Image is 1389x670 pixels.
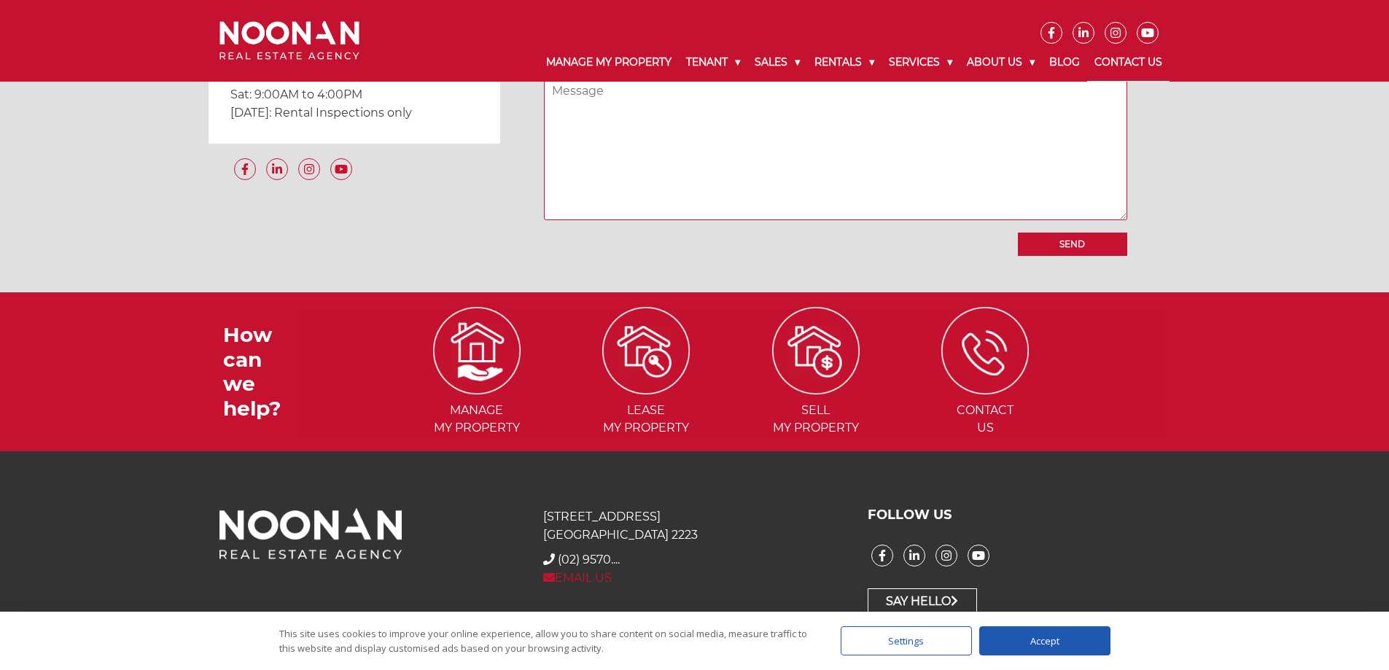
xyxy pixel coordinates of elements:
[841,626,972,655] div: Settings
[558,553,620,566] span: (02) 9570....
[868,507,1170,523] h3: FOLLOW US
[882,44,960,81] a: Services
[979,626,1110,655] div: Accept
[563,402,730,437] span: Lease my Property
[941,307,1029,394] img: ICONS
[902,402,1069,437] span: Contact Us
[539,44,679,81] a: Manage My Property
[223,323,296,421] h3: How can we help?
[1018,233,1127,256] input: Send
[433,307,521,394] img: ICONS
[393,402,560,437] span: Manage my Property
[279,626,812,655] div: This site uses cookies to improve your online experience, allow you to share content on social me...
[230,85,478,104] p: Sat: 9:00AM to 4:00PM
[868,588,977,615] a: Say Hello
[393,343,560,435] a: Managemy Property
[807,44,882,81] a: Rentals
[558,553,620,566] a: Click to reveal phone number
[219,21,359,60] img: Noonan Real Estate Agency
[543,571,612,585] a: EMAIL US
[733,402,900,437] span: Sell my Property
[772,307,860,394] img: ICONS
[747,44,807,81] a: Sales
[960,44,1042,81] a: About Us
[902,343,1069,435] a: ContactUs
[230,104,478,122] p: [DATE]: Rental Inspections only
[543,507,845,544] p: [STREET_ADDRESS] [GEOGRAPHIC_DATA] 2223
[733,343,900,435] a: Sellmy Property
[679,44,747,81] a: Tenant
[563,343,730,435] a: Leasemy Property
[1042,44,1087,81] a: Blog
[1087,44,1170,82] a: Contact Us
[602,307,690,394] img: ICONS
